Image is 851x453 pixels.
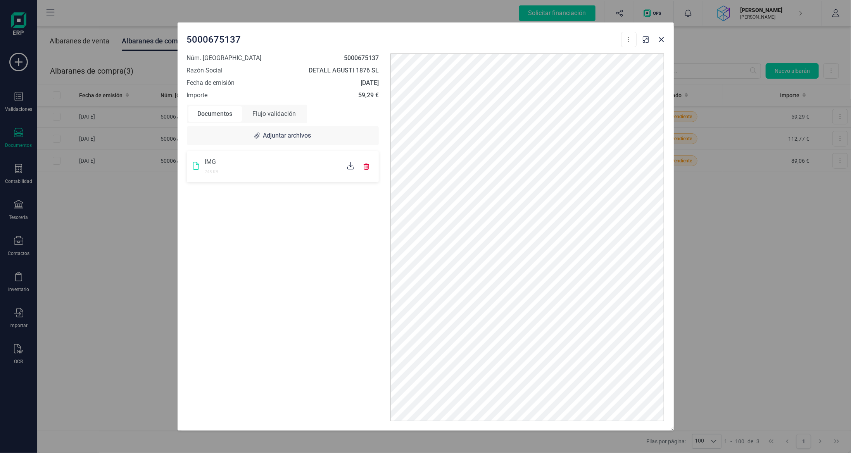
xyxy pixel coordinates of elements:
[187,53,262,63] span: Núm. [GEOGRAPHIC_DATA]
[187,78,235,88] span: Fecha de emisión
[205,169,219,174] span: 745 KB
[358,91,379,99] strong: 59,29 €
[243,106,306,122] div: Flujo validación
[309,67,379,74] strong: DETALL AGUSTI 1876 SL
[187,126,379,145] div: Adjuntar archivos
[188,106,242,122] div: Documentos
[187,66,223,75] span: Razón Social
[187,91,208,100] span: Importe
[263,131,311,140] span: Adjuntar archivos
[205,158,216,165] span: IMG
[344,54,379,62] strong: 5000675137
[187,33,241,46] span: 5000675137
[655,33,668,46] button: Close
[361,79,379,86] strong: [DATE]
